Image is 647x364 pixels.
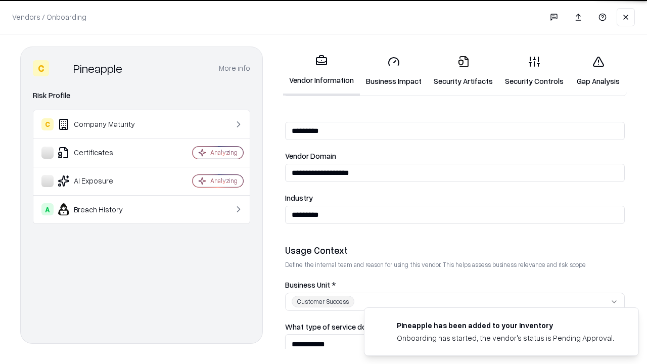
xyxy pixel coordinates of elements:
div: Certificates [41,147,162,159]
label: Industry [285,194,625,202]
div: Analyzing [210,148,238,157]
a: Business Impact [360,48,428,95]
div: C [33,60,49,76]
div: Analyzing [210,176,238,185]
div: Risk Profile [33,89,250,102]
a: Vendor Information [283,47,360,96]
p: Vendors / Onboarding [12,12,86,22]
div: C [41,118,54,130]
a: Security Artifacts [428,48,499,95]
div: AI Exposure [41,175,162,187]
label: Vendor Domain [285,152,625,160]
label: Business Unit * [285,281,625,289]
div: Usage Context [285,244,625,256]
p: Define the internal team and reason for using this vendor. This helps assess business relevance a... [285,260,625,269]
div: Onboarding has started, the vendor's status is Pending Approval. [397,333,614,343]
div: Customer Success [292,296,354,307]
img: pineappleenergy.com [377,320,389,332]
a: Gap Analysis [570,48,627,95]
div: Pineapple has been added to your inventory [397,320,614,331]
div: Breach History [41,203,162,215]
div: Company Maturity [41,118,162,130]
img: Pineapple [53,60,69,76]
a: Security Controls [499,48,570,95]
button: More info [219,59,250,77]
label: What type of service does the vendor provide? * [285,323,625,331]
div: A [41,203,54,215]
div: Pineapple [73,60,122,76]
button: Customer Success [285,293,625,311]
